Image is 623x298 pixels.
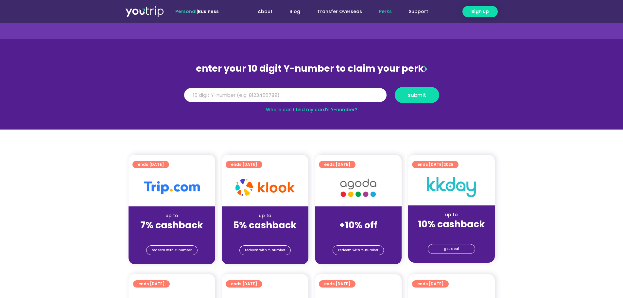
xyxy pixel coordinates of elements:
[132,161,169,168] a: ends [DATE]
[408,93,426,97] span: submit
[412,280,449,288] a: ends [DATE]
[138,280,164,288] span: ends [DATE]
[444,244,459,254] span: get deal
[339,219,377,232] strong: +10% off
[400,6,437,18] a: Support
[236,6,437,18] nav: Menu
[418,218,485,231] strong: 10% cashback
[443,162,453,167] span: 2025
[134,231,210,238] div: (for stays only)
[152,246,192,255] span: redeem with Y-number
[417,280,443,288] span: ends [DATE]
[324,161,350,168] span: ends [DATE]
[338,246,378,255] span: redeem with Y-number
[319,161,355,168] a: ends [DATE]
[239,245,291,255] a: redeem with Y-number
[134,212,210,219] div: up to
[309,6,371,18] a: Transfer Overseas
[233,219,297,232] strong: 5% cashback
[226,161,262,168] a: ends [DATE]
[249,6,281,18] a: About
[227,231,303,238] div: (for stays only)
[226,280,262,288] a: ends [DATE]
[140,219,203,232] strong: 7% cashback
[184,87,439,108] form: Y Number
[413,211,490,218] div: up to
[352,212,364,219] span: up to
[175,8,197,15] span: Personal
[428,244,475,254] a: get deal
[471,8,489,15] span: Sign up
[231,280,257,288] span: ends [DATE]
[184,88,387,102] input: 10 digit Y-number (e.g. 8123456789)
[138,161,164,168] span: ends [DATE]
[245,246,285,255] span: redeem with Y-number
[417,161,453,168] span: ends [DATE]
[281,6,309,18] a: Blog
[198,8,219,15] a: Business
[462,6,498,17] a: Sign up
[181,60,442,77] div: enter your 10 digit Y-number to claim your perk
[266,106,357,113] a: Where can I find my card’s Y-number?
[320,231,396,238] div: (for stays only)
[227,212,303,219] div: up to
[371,6,400,18] a: Perks
[333,245,384,255] a: redeem with Y-number
[146,245,198,255] a: redeem with Y-number
[413,230,490,237] div: (for stays only)
[412,161,459,168] a: ends [DATE]2025
[319,280,355,288] a: ends [DATE]
[395,87,439,103] button: submit
[133,280,170,288] a: ends [DATE]
[324,280,350,288] span: ends [DATE]
[231,161,257,168] span: ends [DATE]
[175,8,219,15] span: |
